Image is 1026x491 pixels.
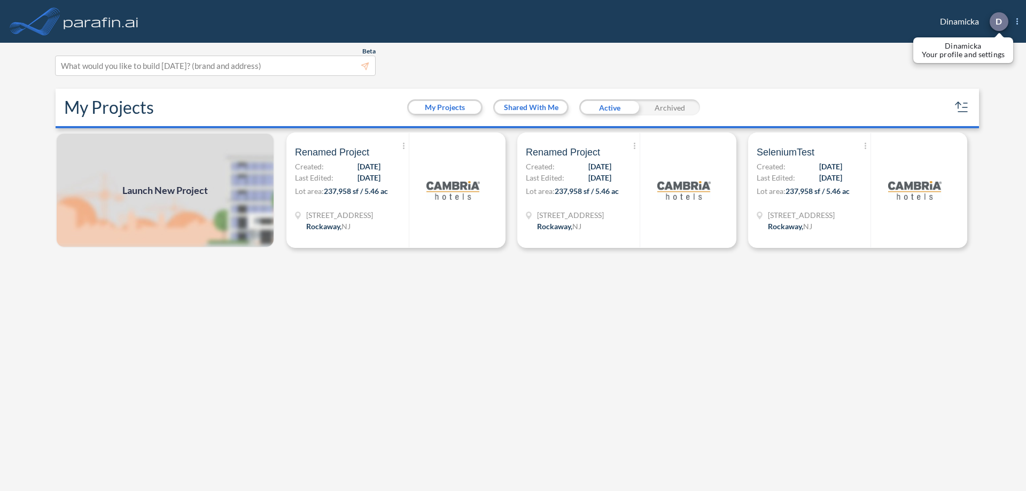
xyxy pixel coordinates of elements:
[922,50,1005,59] p: Your profile and settings
[426,163,480,217] img: logo
[819,172,842,183] span: [DATE]
[64,97,154,118] h2: My Projects
[526,146,600,159] span: Renamed Project
[122,183,208,198] span: Launch New Project
[757,161,786,172] span: Created:
[357,172,380,183] span: [DATE]
[588,161,611,172] span: [DATE]
[537,221,581,232] div: Rockaway, NJ
[996,17,1002,26] p: D
[295,161,324,172] span: Created:
[495,101,567,114] button: Shared With Me
[888,163,942,217] img: logo
[306,222,341,231] span: Rockaway ,
[295,146,369,159] span: Renamed Project
[572,222,581,231] span: NJ
[922,42,1005,50] p: Dinamicka
[640,99,700,115] div: Archived
[579,99,640,115] div: Active
[306,209,373,221] span: 321 Mt Hope Ave
[357,161,380,172] span: [DATE]
[537,222,572,231] span: Rockaway ,
[341,222,351,231] span: NJ
[56,133,275,248] a: Launch New Project
[803,222,812,231] span: NJ
[362,47,376,56] span: Beta
[409,101,481,114] button: My Projects
[324,186,388,196] span: 237,958 sf / 5.46 ac
[555,186,619,196] span: 237,958 sf / 5.46 ac
[768,209,835,221] span: 321 Mt Hope Ave
[768,222,803,231] span: Rockaway ,
[526,161,555,172] span: Created:
[757,172,795,183] span: Last Edited:
[819,161,842,172] span: [DATE]
[56,133,275,248] img: add
[61,11,141,32] img: logo
[757,186,786,196] span: Lot area:
[588,172,611,183] span: [DATE]
[295,186,324,196] span: Lot area:
[953,99,970,116] button: sort
[924,12,1018,31] div: Dinamicka
[657,163,711,217] img: logo
[768,221,812,232] div: Rockaway, NJ
[757,146,814,159] span: SeleniumTest
[526,172,564,183] span: Last Edited:
[526,186,555,196] span: Lot area:
[295,172,333,183] span: Last Edited:
[306,221,351,232] div: Rockaway, NJ
[537,209,604,221] span: 321 Mt Hope Ave
[786,186,850,196] span: 237,958 sf / 5.46 ac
